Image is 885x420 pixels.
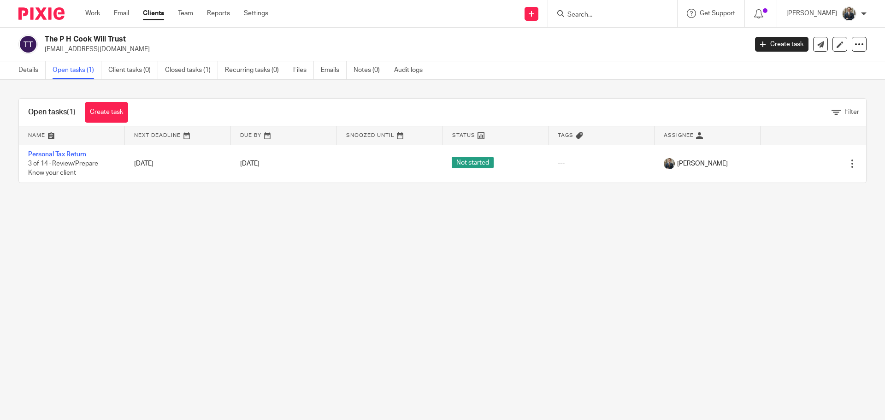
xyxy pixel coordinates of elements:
[207,9,230,18] a: Reports
[18,61,46,79] a: Details
[677,159,728,168] span: [PERSON_NAME]
[85,102,128,123] a: Create task
[28,151,86,158] a: Personal Tax Return
[566,11,649,19] input: Search
[165,61,218,79] a: Closed tasks (1)
[18,35,38,54] img: svg%3E
[346,133,395,138] span: Snoozed Until
[755,37,808,52] a: Create task
[786,9,837,18] p: [PERSON_NAME]
[108,61,158,79] a: Client tasks (0)
[240,160,260,167] span: [DATE]
[45,45,741,54] p: [EMAIL_ADDRESS][DOMAIN_NAME]
[558,159,645,168] div: ---
[143,9,164,18] a: Clients
[244,9,268,18] a: Settings
[67,108,76,116] span: (1)
[28,107,76,117] h1: Open tasks
[114,9,129,18] a: Email
[28,160,98,177] span: 3 of 14 · Review/Prepare Know your client
[394,61,430,79] a: Audit logs
[452,133,475,138] span: Status
[354,61,387,79] a: Notes (0)
[700,10,735,17] span: Get Support
[225,61,286,79] a: Recurring tasks (0)
[842,6,856,21] img: Headshot.jpg
[321,61,347,79] a: Emails
[45,35,602,44] h2: The P H Cook Will Trust
[293,61,314,79] a: Files
[844,109,859,115] span: Filter
[85,9,100,18] a: Work
[18,7,65,20] img: Pixie
[452,157,494,168] span: Not started
[178,9,193,18] a: Team
[125,145,231,183] td: [DATE]
[558,133,573,138] span: Tags
[53,61,101,79] a: Open tasks (1)
[664,158,675,169] img: Headshot.jpg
